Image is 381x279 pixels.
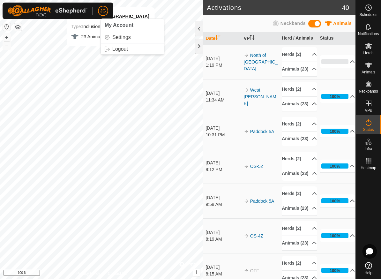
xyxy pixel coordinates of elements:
span: Heatmap [361,166,376,170]
p-accordion-header: Animals (23) [282,236,317,250]
div: [DATE] [205,264,241,271]
img: arrow [244,87,249,93]
th: Date [203,32,241,45]
div: 100% [321,233,349,238]
div: 10:31 PM [205,132,241,138]
div: 1:19 PM [205,62,241,69]
img: arrow [244,268,249,273]
img: arrow [244,53,249,58]
div: 9:58 AM [205,201,241,208]
img: arrow [244,129,249,134]
span: Logout [112,47,128,52]
span: Notifications [358,32,379,36]
h2: Activations [207,4,342,11]
label: Type: [71,24,82,29]
a: Logout [101,44,164,54]
span: Status [363,128,374,132]
span: Help [364,271,372,275]
p-accordion-header: Herds (2) [282,152,317,166]
p-accordion-header: Herds (2) [282,47,317,62]
a: Paddock 5A [250,129,274,134]
p-accordion-header: Herds (2) [282,221,317,236]
div: 100% [330,128,340,134]
span: OFF [250,268,259,273]
img: arrow [244,199,249,204]
span: Schedules [359,13,377,17]
p-accordion-header: 100% [320,125,355,138]
th: VP [241,32,279,45]
p-sorticon: Activate to sort [250,36,255,41]
span: Animals [362,70,375,74]
div: 100% [321,94,349,99]
a: North of [GEOGRAPHIC_DATA] [244,53,278,71]
a: Help [356,260,381,277]
div: 100% [321,163,349,169]
div: 23 Animals [71,33,149,41]
a: OS-4Z [250,233,263,238]
img: Gallagher Logo [8,5,87,17]
div: 100% [330,94,340,100]
p-accordion-header: 100% [320,90,355,103]
p-accordion-header: Herds (2) [282,117,317,131]
p-accordion-header: 0% [320,55,355,68]
button: Reset Map [3,23,11,31]
div: 100% [321,198,349,203]
div: [DATE] [205,125,241,132]
p-accordion-header: Animals (23) [282,62,317,76]
p-accordion-header: 100% [320,229,355,242]
p-accordion-header: Animals (23) [282,132,317,146]
p-accordion-header: Herds (2) [282,256,317,270]
div: 100% [321,268,349,273]
span: Infra [364,147,372,151]
div: [DATE] [205,90,241,97]
p-accordion-header: Herds (2) [282,82,317,96]
span: VPs [365,109,372,112]
div: [DATE] [205,194,241,201]
span: Neckbands [359,89,378,93]
button: Map Layers [14,23,22,31]
span: 40 [342,3,349,12]
span: Neckbands [280,21,306,26]
div: 0% [321,59,349,64]
div: [DATE] [205,229,241,236]
button: + [3,34,11,41]
div: 9:12 PM [205,166,241,173]
button: i [193,269,200,276]
img: arrow [244,233,249,238]
a: OS-5Z [250,164,263,169]
p-sorticon: Activate to sort [215,36,220,41]
div: 8:15 AM [205,271,241,277]
th: Herd / Animals [279,32,317,45]
p-accordion-header: Animals (23) [282,97,317,111]
p-accordion-header: Herds (2) [282,186,317,201]
a: West [PERSON_NAME] [244,87,276,106]
span: My Account [105,22,133,28]
a: Paddock 5A [250,199,274,204]
img: arrow [244,164,249,169]
div: 100% [330,163,340,169]
p-accordion-header: Animals (23) [282,201,317,215]
div: 100% [330,233,340,239]
span: i [196,270,197,275]
p-accordion-header: Animals (23) [282,166,317,181]
span: Herds [363,51,373,55]
p-accordion-header: 100% [320,160,355,172]
div: 100% [330,198,340,204]
div: 8:19 AM [205,236,241,243]
div: 11:34 AM [205,97,241,103]
div: North of [GEOGRAPHIC_DATA] [71,12,149,20]
div: 100% [330,268,340,274]
span: Animals [333,21,352,26]
div: Inclusion Zone [71,23,149,30]
p-accordion-header: 100% [320,264,355,277]
a: Contact Us [108,271,127,276]
button: – [3,42,11,49]
p-accordion-header: 100% [320,194,355,207]
a: Settings [101,32,164,42]
a: Privacy Policy [76,271,100,276]
span: JG [100,8,106,14]
th: Status [317,32,355,45]
div: [DATE] [205,160,241,166]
